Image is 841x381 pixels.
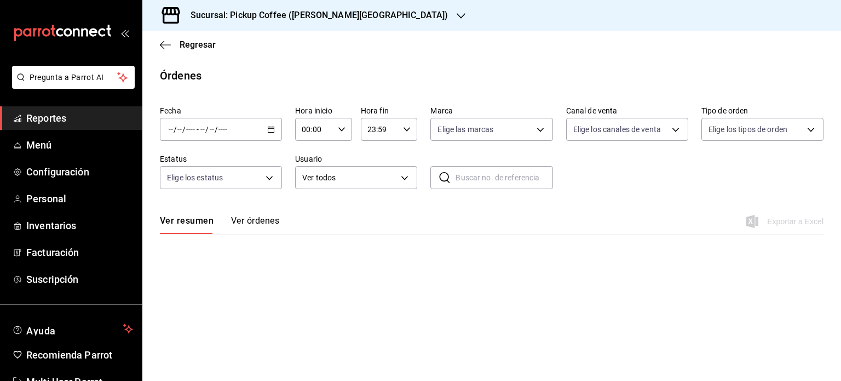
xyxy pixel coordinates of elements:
[26,191,133,206] span: Personal
[430,107,552,115] label: Marca
[167,172,223,183] span: Elige los estatus
[456,167,552,189] input: Buscar no. de referencia
[160,215,214,234] button: Ver resumen
[30,72,118,83] span: Pregunta a Parrot AI
[26,218,133,233] span: Inventarios
[302,172,397,184] span: Ver todos
[26,164,133,179] span: Configuración
[205,125,209,134] span: /
[182,9,448,22] h3: Sucursal: Pickup Coffee ([PERSON_NAME][GEOGRAPHIC_DATA])
[160,67,201,84] div: Órdenes
[182,125,186,134] span: /
[160,107,282,115] label: Fecha
[174,125,177,134] span: /
[160,215,279,234] div: navigation tabs
[209,125,215,134] input: --
[160,39,216,50] button: Regresar
[177,125,182,134] input: --
[26,245,133,260] span: Facturación
[701,107,823,115] label: Tipo de orden
[12,66,135,89] button: Pregunta a Parrot AI
[573,124,661,135] span: Elige los canales de venta
[566,107,688,115] label: Canal de venta
[295,107,352,115] label: Hora inicio
[26,138,133,152] span: Menú
[186,125,195,134] input: ----
[160,155,282,163] label: Estatus
[361,107,418,115] label: Hora fin
[8,79,135,91] a: Pregunta a Parrot AI
[231,215,279,234] button: Ver órdenes
[26,322,119,335] span: Ayuda
[180,39,216,50] span: Regresar
[26,348,133,362] span: Recomienda Parrot
[218,125,228,134] input: ----
[437,124,493,135] span: Elige las marcas
[708,124,787,135] span: Elige los tipos de orden
[120,29,129,37] button: open_drawer_menu
[26,272,133,287] span: Suscripción
[168,125,174,134] input: --
[200,125,205,134] input: --
[26,111,133,126] span: Reportes
[215,125,218,134] span: /
[197,125,199,134] span: -
[295,155,417,163] label: Usuario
